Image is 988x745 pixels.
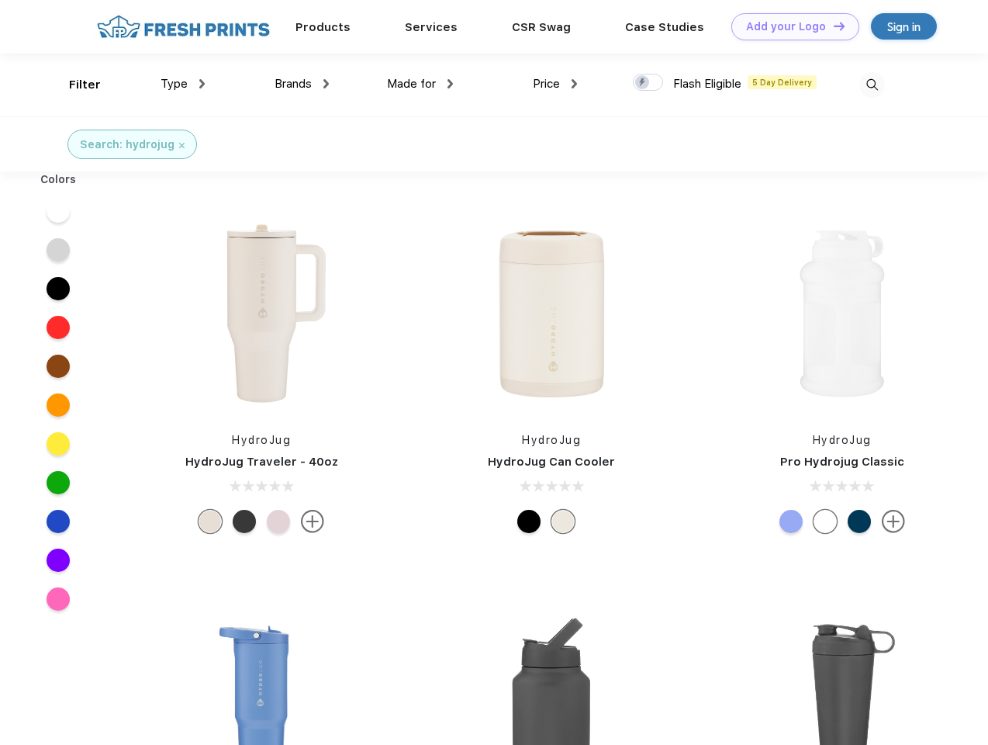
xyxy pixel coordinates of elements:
[301,510,324,533] img: more.svg
[871,13,937,40] a: Sign in
[488,455,615,469] a: HydroJug Can Cooler
[267,510,290,533] div: Pink Sand
[572,79,577,88] img: dropdown.png
[848,510,871,533] div: Navy
[387,77,436,91] span: Made for
[834,22,845,30] img: DT
[533,77,560,91] span: Price
[161,77,188,91] span: Type
[199,79,205,88] img: dropdown.png
[295,20,351,34] a: Products
[199,510,222,533] div: Cream
[179,143,185,148] img: filter_cancel.svg
[233,510,256,533] div: Black
[232,434,291,446] a: HydroJug
[80,137,174,153] div: Search: hydrojug
[158,210,364,417] img: func=resize&h=266
[746,20,826,33] div: Add your Logo
[748,75,817,89] span: 5 Day Delivery
[780,455,904,469] a: Pro Hydrojug Classic
[69,76,101,94] div: Filter
[323,79,329,88] img: dropdown.png
[859,72,885,98] img: desktop_search.svg
[29,172,88,188] div: Colors
[673,77,741,91] span: Flash Eligible
[739,210,945,417] img: func=resize&h=266
[92,13,275,40] img: fo%20logo%202.webp
[517,510,541,533] div: Black
[882,510,905,533] img: more.svg
[448,210,655,417] img: func=resize&h=266
[185,455,338,469] a: HydroJug Traveler - 40oz
[275,77,312,91] span: Brands
[447,79,453,88] img: dropdown.png
[814,510,837,533] div: White
[779,510,803,533] div: Hyper Blue
[887,18,921,36] div: Sign in
[813,434,872,446] a: HydroJug
[551,510,575,533] div: Cream
[522,434,581,446] a: HydroJug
